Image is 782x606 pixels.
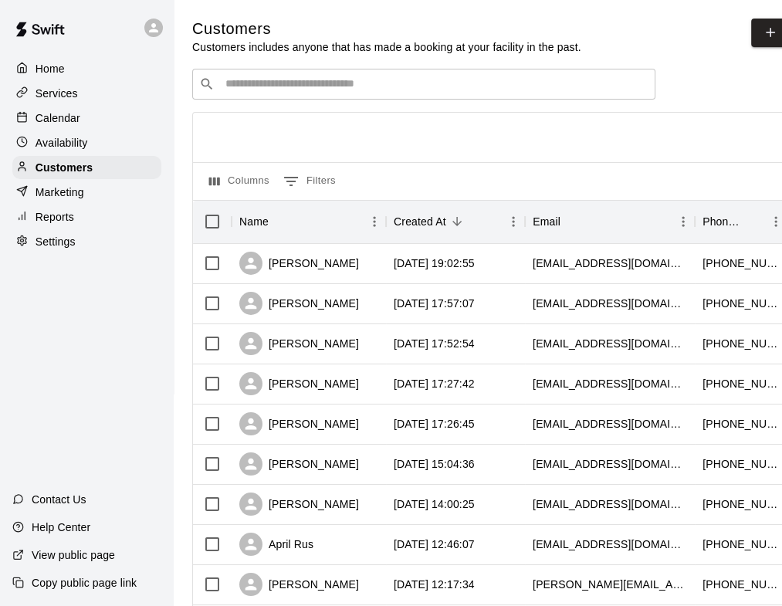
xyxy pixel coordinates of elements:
[386,200,525,243] div: Created At
[743,211,764,232] button: Sort
[12,57,161,80] a: Home
[36,209,74,225] p: Reports
[12,181,161,204] a: Marketing
[36,86,78,101] p: Services
[239,412,359,435] div: [PERSON_NAME]
[192,19,581,39] h5: Customers
[269,211,290,232] button: Sort
[533,200,560,243] div: Email
[702,200,743,243] div: Phone Number
[239,372,359,395] div: [PERSON_NAME]
[239,252,359,275] div: [PERSON_NAME]
[36,185,84,200] p: Marketing
[394,416,475,432] div: 2025-09-15 17:26:45
[672,210,695,233] button: Menu
[36,110,80,126] p: Calendar
[702,416,780,432] div: +15639403846
[192,39,581,55] p: Customers includes anyone that has made a booking at your facility in the past.
[702,296,780,311] div: +15632103489
[32,492,86,507] p: Contact Us
[533,376,687,391] div: jdcline2@gmail.com
[533,456,687,472] div: cbjhulme@gmail.com
[239,292,359,315] div: [PERSON_NAME]
[560,211,582,232] button: Sort
[702,577,780,592] div: +15155596948
[36,160,93,175] p: Customers
[533,416,687,432] div: b.garrels527@hotmail.com
[394,200,446,243] div: Created At
[502,210,525,233] button: Menu
[394,256,475,271] div: 2025-09-15 19:02:55
[239,493,359,516] div: [PERSON_NAME]
[363,210,386,233] button: Menu
[533,336,687,351] div: april@cre8ve.com
[192,69,655,100] div: Search customers by name or email
[239,533,313,556] div: April Rus
[702,336,780,351] div: +15153601149
[32,547,115,563] p: View public page
[232,200,386,243] div: Name
[702,456,780,472] div: +18152132677
[36,234,76,249] p: Settings
[32,575,137,591] p: Copy public page link
[239,452,359,476] div: [PERSON_NAME]
[12,82,161,105] a: Services
[702,496,780,512] div: +15634994991
[12,131,161,154] a: Availability
[533,256,687,271] div: frederiksenryan@yahoo.com
[394,577,475,592] div: 2025-09-15 12:17:34
[533,296,687,311] div: danesco33@gmail.com
[36,61,65,76] p: Home
[12,107,161,130] a: Calendar
[32,520,90,535] p: Help Center
[702,376,780,391] div: +13092120712
[533,537,687,552] div: aprilrus06@gmail.com
[446,211,468,232] button: Sort
[702,537,780,552] div: +15636760061
[394,296,475,311] div: 2025-09-15 17:57:07
[394,376,475,391] div: 2025-09-15 17:27:42
[394,496,475,512] div: 2025-09-15 14:00:25
[12,156,161,179] a: Customers
[394,456,475,472] div: 2025-09-15 15:04:36
[36,135,88,151] p: Availability
[239,200,269,243] div: Name
[533,577,687,592] div: brian.deets@gmail.com
[525,200,695,243] div: Email
[394,537,475,552] div: 2025-09-15 12:46:07
[702,256,780,271] div: +13097388134
[394,336,475,351] div: 2025-09-15 17:52:54
[12,205,161,229] a: Reports
[12,230,161,253] a: Settings
[205,169,273,194] button: Select columns
[533,496,687,512] div: mlmccleary@hotmail.com
[239,573,359,596] div: [PERSON_NAME]
[239,332,359,355] div: [PERSON_NAME]
[279,169,340,194] button: Show filters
